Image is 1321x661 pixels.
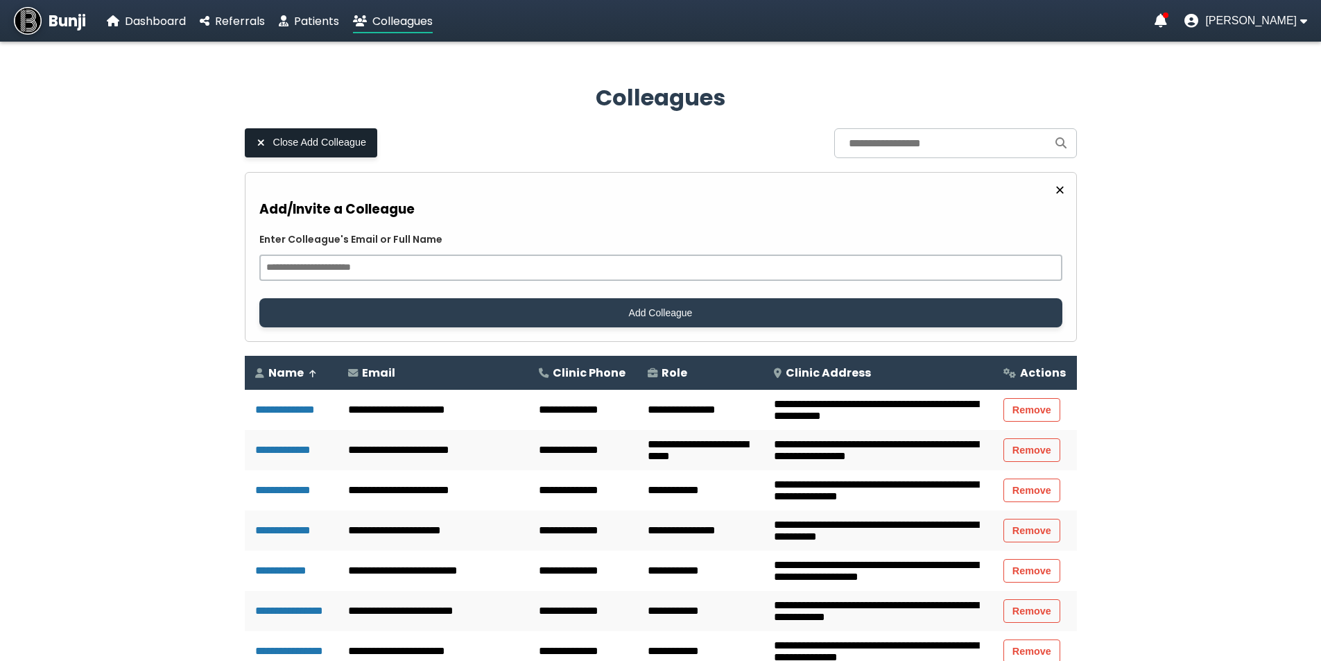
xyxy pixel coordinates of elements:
[1051,180,1069,200] button: Close
[372,13,433,29] span: Colleagues
[259,298,1062,327] button: Add Colleague
[993,356,1077,390] th: Actions
[200,12,265,30] a: Referrals
[215,13,265,29] span: Referrals
[107,12,186,30] a: Dashboard
[14,7,42,35] img: Bunji Dental Referral Management
[1003,398,1060,422] button: Remove
[1003,519,1060,542] button: Remove
[125,13,186,29] span: Dashboard
[14,7,86,35] a: Bunji
[1155,14,1167,28] a: Notifications
[259,232,1062,247] label: Enter Colleague's Email or Full Name
[245,128,377,157] button: Close Add Colleague
[1205,15,1297,27] span: [PERSON_NAME]
[1003,479,1060,502] button: Remove
[1003,438,1060,462] button: Remove
[245,356,338,390] th: Name
[245,81,1077,114] h2: Colleagues
[1003,599,1060,623] button: Remove
[49,10,86,33] span: Bunji
[294,13,339,29] span: Patients
[338,356,528,390] th: Email
[637,356,763,390] th: Role
[1184,14,1307,28] button: User menu
[353,12,433,30] a: Colleagues
[259,199,1062,219] h3: Add/Invite a Colleague
[279,12,339,30] a: Patients
[528,356,637,390] th: Clinic Phone
[1003,559,1060,583] button: Remove
[273,137,366,148] span: Close Add Colleague
[763,356,993,390] th: Clinic Address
